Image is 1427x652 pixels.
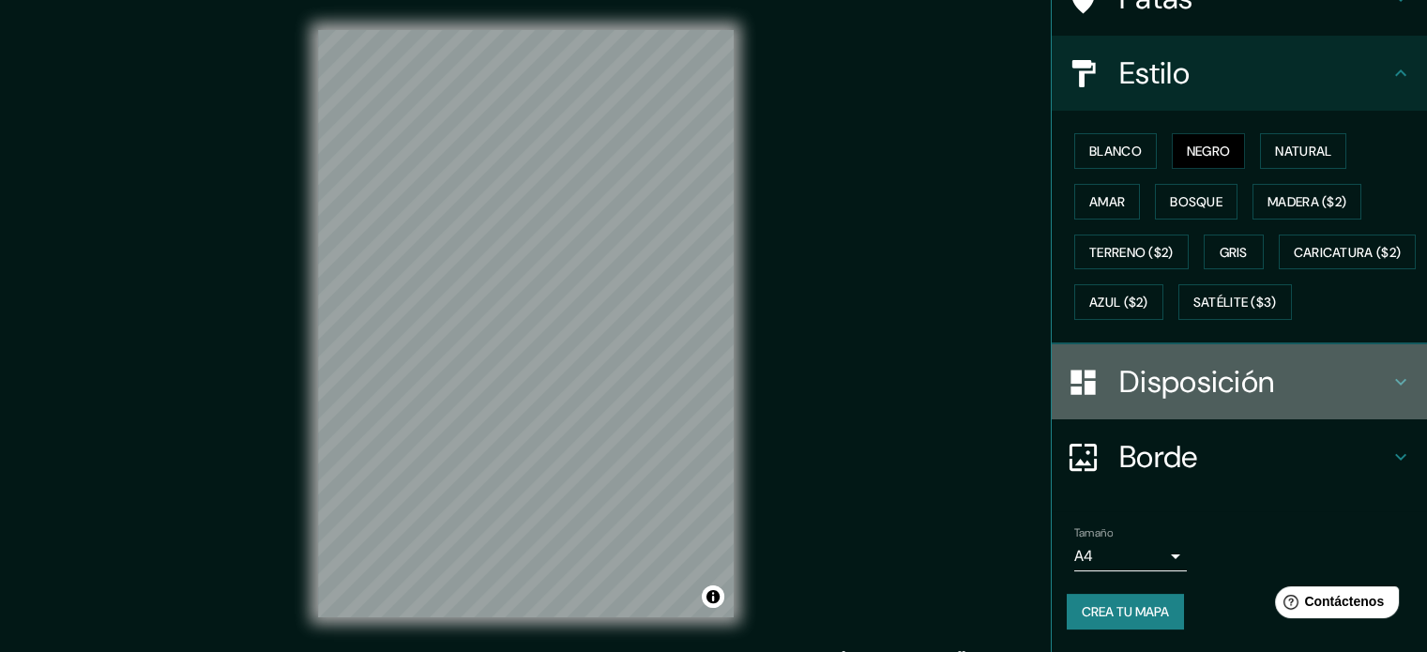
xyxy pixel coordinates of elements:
font: Estilo [1119,53,1190,93]
font: Terreno ($2) [1089,244,1174,261]
div: Disposición [1052,344,1427,419]
font: A4 [1074,546,1093,566]
button: Satélite ($3) [1178,284,1292,320]
font: Borde [1119,437,1198,477]
button: Natural [1260,133,1346,169]
div: Borde [1052,419,1427,494]
button: Terreno ($2) [1074,235,1189,270]
font: Tamaño [1074,525,1113,540]
button: Gris [1204,235,1264,270]
button: Activar o desactivar atribución [702,585,724,608]
font: Caricatura ($2) [1294,244,1402,261]
font: Amar [1089,193,1125,210]
button: Blanco [1074,133,1157,169]
font: Blanco [1089,143,1142,159]
canvas: Mapa [318,30,734,617]
font: Azul ($2) [1089,295,1148,311]
div: Estilo [1052,36,1427,111]
font: Negro [1187,143,1231,159]
button: Crea tu mapa [1067,594,1184,629]
button: Bosque [1155,184,1237,220]
iframe: Lanzador de widgets de ayuda [1260,579,1406,631]
font: Satélite ($3) [1193,295,1277,311]
font: Madera ($2) [1268,193,1346,210]
button: Negro [1172,133,1246,169]
div: A4 [1074,541,1187,571]
font: Bosque [1170,193,1222,210]
button: Caricatura ($2) [1279,235,1417,270]
font: Natural [1275,143,1331,159]
font: Disposición [1119,362,1274,402]
font: Gris [1220,244,1248,261]
button: Azul ($2) [1074,284,1163,320]
button: Madera ($2) [1252,184,1361,220]
button: Amar [1074,184,1140,220]
font: Crea tu mapa [1082,603,1169,620]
